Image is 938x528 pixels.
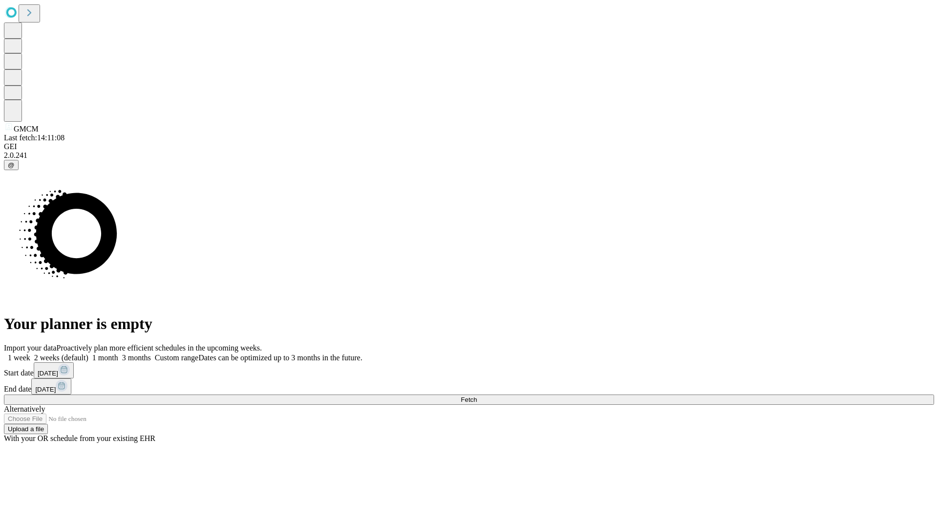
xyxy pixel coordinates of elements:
[34,362,74,378] button: [DATE]
[461,396,477,403] span: Fetch
[8,161,15,169] span: @
[4,395,934,405] button: Fetch
[4,405,45,413] span: Alternatively
[35,386,56,393] span: [DATE]
[31,378,71,395] button: [DATE]
[155,353,198,362] span: Custom range
[8,353,30,362] span: 1 week
[4,344,57,352] span: Import your data
[4,315,934,333] h1: Your planner is empty
[4,133,64,142] span: Last fetch: 14:11:08
[92,353,118,362] span: 1 month
[34,353,88,362] span: 2 weeks (default)
[122,353,151,362] span: 3 months
[57,344,262,352] span: Proactively plan more efficient schedules in the upcoming weeks.
[4,142,934,151] div: GEI
[4,378,934,395] div: End date
[38,370,58,377] span: [DATE]
[4,424,48,434] button: Upload a file
[198,353,362,362] span: Dates can be optimized up to 3 months in the future.
[14,125,39,133] span: GMCM
[4,434,155,442] span: With your OR schedule from your existing EHR
[4,362,934,378] div: Start date
[4,151,934,160] div: 2.0.241
[4,160,19,170] button: @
